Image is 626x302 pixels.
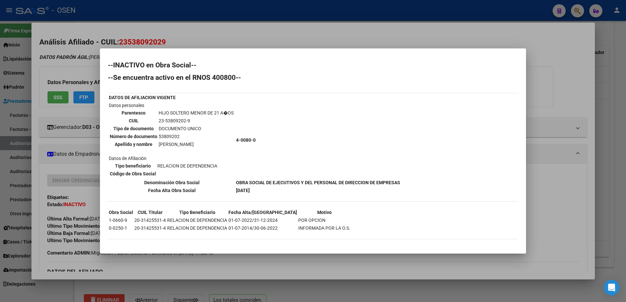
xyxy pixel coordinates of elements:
th: Número de documento [109,133,158,140]
b: [DATE] [236,188,250,193]
th: CUIL Titular [134,209,166,216]
td: RELACION DE DEPENDENCIA [167,217,227,224]
th: Fecha Alta Obra Social [108,187,235,194]
b: OBRA SOCIAL DE EJECUTIVOS Y DEL PERSONAL DE DIRECCION DE EMPRESAS [236,180,400,185]
b: 4-0080-0 [236,137,256,143]
th: CUIL [109,117,158,124]
th: Código de Obra Social [109,170,156,177]
td: 01-07-2014/30-06-2022 [228,224,297,232]
td: HIJO SOLTERO MENOR DE 21 A�OS [158,109,234,116]
td: DOCUMENTO UNICO [158,125,234,132]
td: Datos personales Datos de Afiliación [108,102,235,178]
div: Open Intercom Messenger [604,280,619,295]
td: 0-0250-1 [108,224,133,232]
td: 53809202 [158,133,234,140]
th: Motivo [298,209,351,216]
td: 1-0660-9 [108,217,133,224]
td: 01-07-2022/31-12-2024 [228,217,297,224]
td: [PERSON_NAME] [158,141,234,148]
h2: --INACTIVO en Obra Social-- [108,62,518,68]
th: Tipo de documento [109,125,158,132]
th: Tipo Beneficiario [167,209,227,216]
td: RELACION DE DEPENDENCIA [167,224,227,232]
th: Obra Social [108,209,133,216]
h2: --Se encuentra activo en el RNOS 400800-- [108,74,518,81]
td: 23-53809202-9 [158,117,234,124]
td: 20-31425531-4 [134,217,166,224]
th: Fecha Alta/[GEOGRAPHIC_DATA] [228,209,297,216]
td: 20-31425531-4 [134,224,166,232]
th: Denominación Obra Social [108,179,235,186]
td: POR OPCION [298,217,351,224]
b: DATOS DE AFILIACION VIGENTE [109,95,176,100]
th: Apellido y nombre [109,141,158,148]
th: Parentesco [109,109,158,116]
td: INFORMADA POR LA O.S. [298,224,351,232]
th: Tipo beneficiario [109,162,156,169]
td: RELACION DE DEPENDENCIA [157,162,218,169]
